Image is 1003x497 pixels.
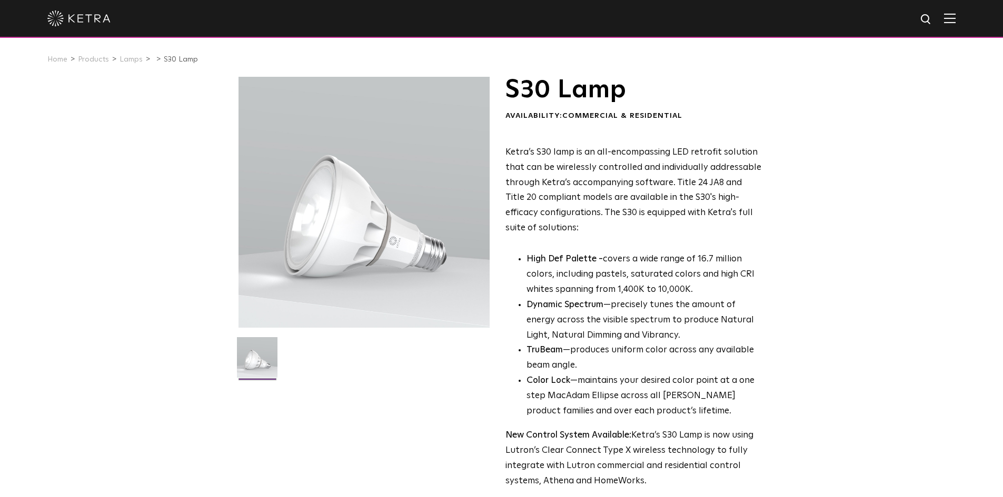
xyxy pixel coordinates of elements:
a: Products [78,56,109,63]
li: —maintains your desired color point at a one step MacAdam Ellipse across all [PERSON_NAME] produc... [527,373,762,419]
img: search icon [920,13,933,26]
span: Ketra’s S30 lamp is an all-encompassing LED retrofit solution that can be wirelessly controlled a... [505,148,761,232]
h1: S30 Lamp [505,77,762,103]
p: covers a wide range of 16.7 million colors, including pastels, saturated colors and high CRI whit... [527,252,762,298]
img: ketra-logo-2019-white [47,11,111,26]
img: S30-Lamp-Edison-2021-Web-Square [237,337,277,386]
strong: TruBeam [527,346,563,354]
img: Hamburger%20Nav.svg [944,13,956,23]
p: Ketra’s S30 Lamp is now using Lutron’s Clear Connect Type X wireless technology to fully integrat... [505,428,762,489]
div: Availability: [505,111,762,121]
a: S30 Lamp [164,56,198,63]
strong: Color Lock [527,376,570,385]
li: —precisely tunes the amount of energy across the visible spectrum to produce Natural Light, Natur... [527,298,762,343]
span: Commercial & Residential [562,112,682,119]
strong: Dynamic Spectrum [527,300,603,309]
strong: New Control System Available: [505,431,631,440]
a: Lamps [120,56,143,63]
a: Home [47,56,67,63]
strong: High Def Palette - [527,255,603,263]
li: —produces uniform color across any available beam angle. [527,343,762,373]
